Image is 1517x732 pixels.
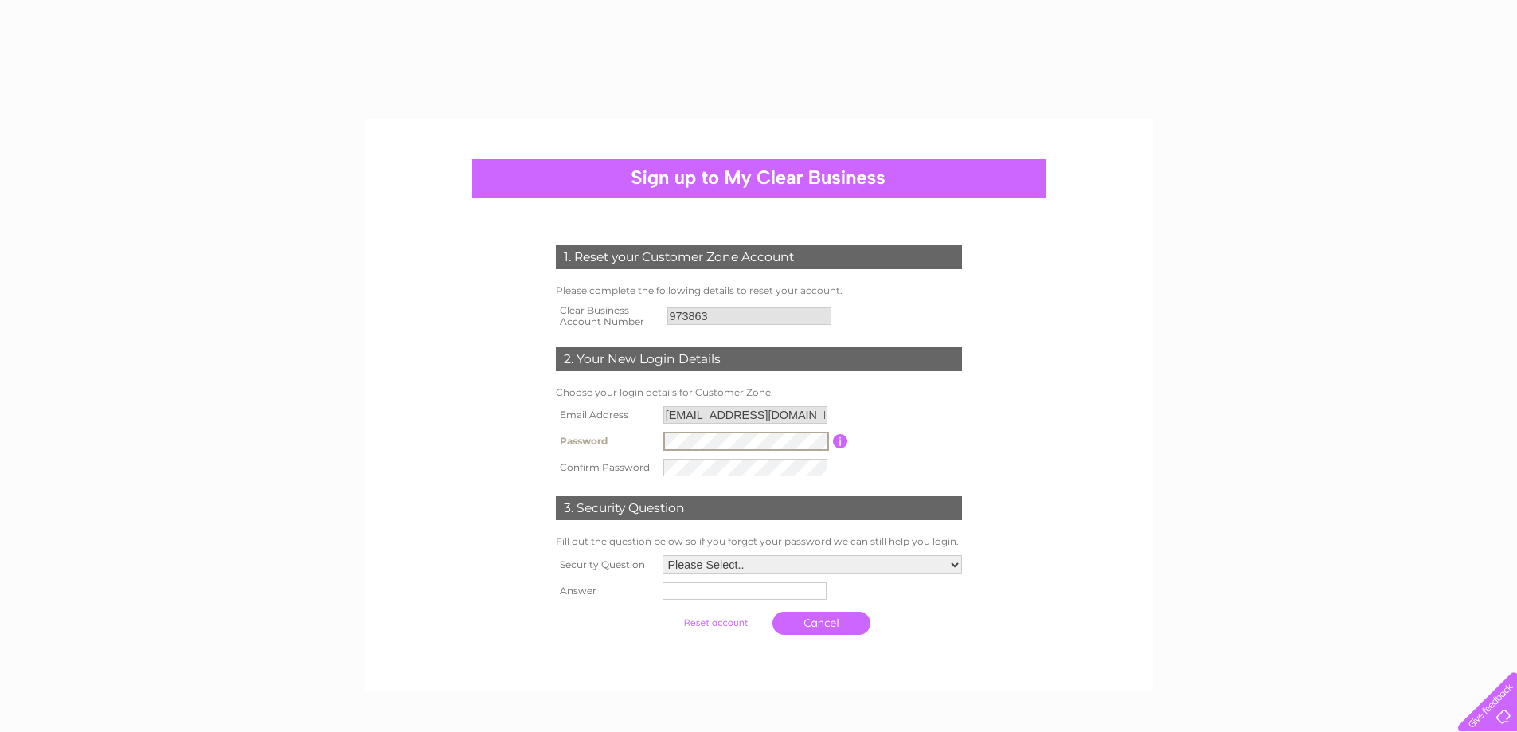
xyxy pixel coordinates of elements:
[556,245,962,269] div: 1. Reset your Customer Zone Account
[552,578,659,604] th: Answer
[833,434,848,448] input: Information
[552,551,659,578] th: Security Question
[552,383,966,402] td: Choose your login details for Customer Zone.
[556,347,962,371] div: 2. Your New Login Details
[552,281,966,300] td: Please complete the following details to reset your account.
[552,428,659,455] th: Password
[552,300,663,332] th: Clear Business Account Number
[667,612,764,634] input: Submit
[552,455,659,480] th: Confirm Password
[556,496,962,520] div: 3. Security Question
[552,532,966,551] td: Fill out the question below so if you forget your password we can still help you login.
[552,402,659,428] th: Email Address
[772,612,870,635] a: Cancel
